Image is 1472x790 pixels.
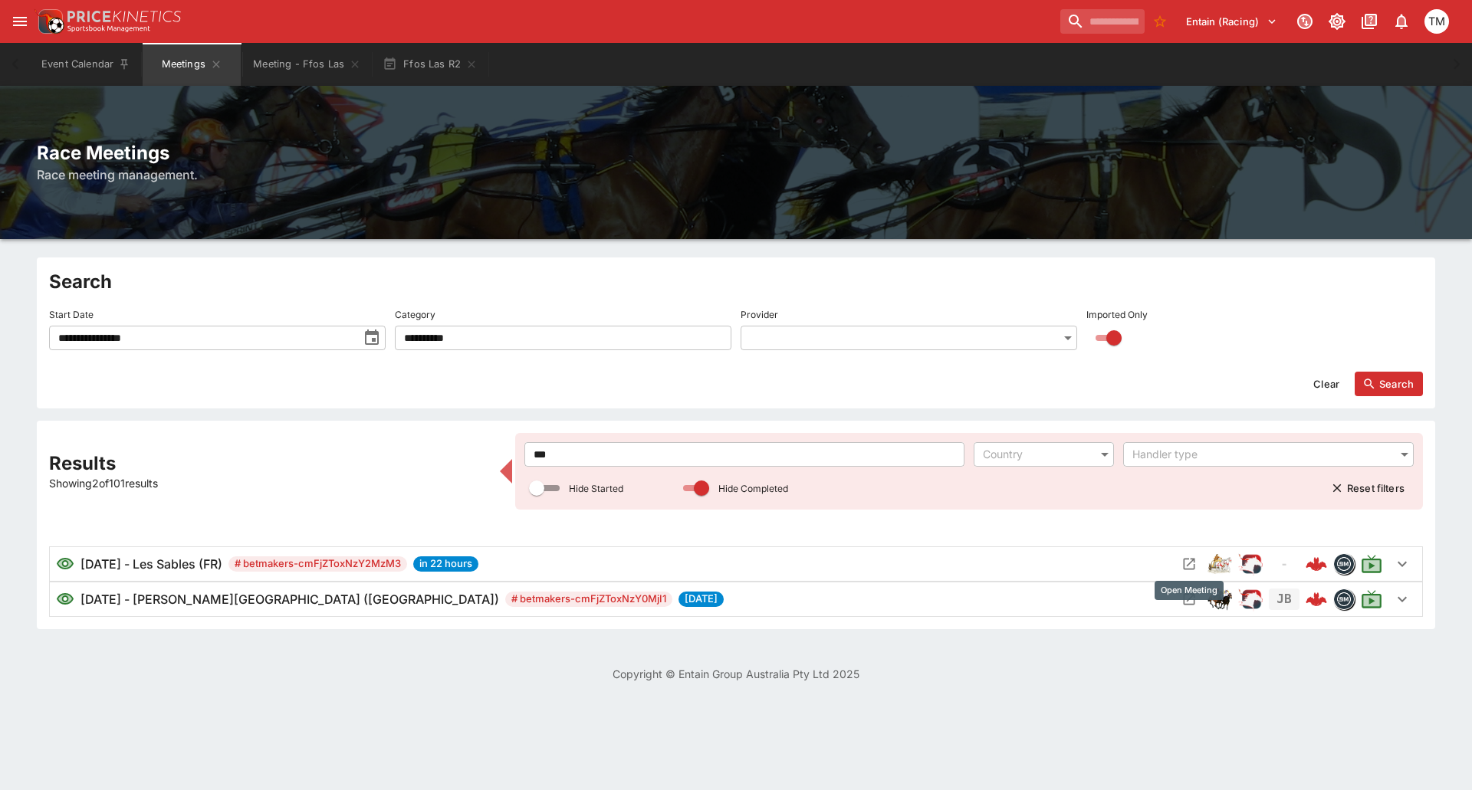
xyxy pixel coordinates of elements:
[413,556,478,572] span: in 22 hours
[56,555,74,573] svg: Visible
[1355,372,1423,396] button: Search
[1155,581,1224,600] div: Open Meeting
[569,482,623,495] p: Hide Started
[32,43,140,86] button: Event Calendar
[1177,9,1286,34] button: Select Tenant
[1424,9,1449,34] div: Tristan Matheson
[358,324,386,352] button: toggle date time picker
[1304,372,1349,396] button: Clear
[244,43,370,86] button: Meeting - Ffos Las
[56,590,74,608] svg: Visible
[34,6,64,37] img: PriceKinetics Logo
[1334,589,1354,609] img: betmakers.png
[1322,476,1414,500] button: Reset filters
[1238,552,1263,576] img: racing.png
[678,592,724,607] span: [DATE]
[80,555,222,573] h6: [DATE] - Les Sables (FR)
[67,25,150,32] img: Sportsbook Management
[67,11,181,22] img: PriceKinetics
[1306,588,1327,610] img: logo-cerberus--red.svg
[505,592,672,607] span: # betmakers-cmFjZToxNzY0MjI1
[1388,8,1415,35] button: Notifications
[1238,552,1263,576] div: ParallelRacing Handler
[1132,447,1389,462] div: Handler type
[1420,5,1454,38] button: Tristan Matheson
[37,166,1435,184] h6: Race meeting management.
[1269,553,1299,575] div: No Jetbet
[49,308,94,321] p: Start Date
[1086,308,1148,321] p: Imported Only
[143,43,241,86] button: Meetings
[741,308,778,321] p: Provider
[1361,588,1382,610] svg: Live
[1334,554,1354,574] img: betmakers.png
[1269,588,1299,610] div: Jetbet not yet mapped
[49,451,491,475] h2: Results
[395,308,435,321] p: Category
[49,270,1423,293] h2: Search
[1060,9,1145,34] input: search
[1207,552,1232,576] div: harness_racing
[49,475,491,491] p: Showing 2 of 101 results
[1333,588,1355,610] div: betmakers
[1355,8,1383,35] button: Documentation
[1361,553,1382,575] svg: Live
[1238,587,1263,611] img: racing.png
[6,8,34,35] button: open drawer
[1323,8,1351,35] button: Toggle light/dark mode
[1291,8,1319,35] button: Connected to PK
[37,141,1435,165] h2: Race Meetings
[1207,552,1232,576] img: harness_racing.png
[373,43,487,86] button: Ffos Las R2
[983,447,1089,462] div: Country
[80,590,499,608] h6: [DATE] - [PERSON_NAME][GEOGRAPHIC_DATA] ([GEOGRAPHIC_DATA])
[1306,553,1327,575] img: logo-cerberus--red.svg
[1177,552,1201,576] button: Open Meeting
[1238,587,1263,611] div: ParallelRacing Handler
[718,482,788,495] p: Hide Completed
[1148,9,1172,34] button: No Bookmarks
[1333,553,1355,575] div: betmakers
[228,556,407,572] span: # betmakers-cmFjZToxNzY2MzM3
